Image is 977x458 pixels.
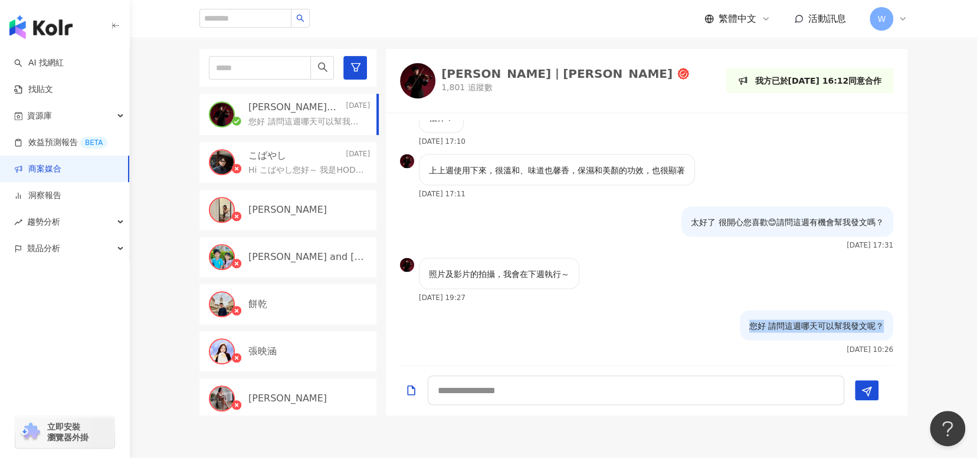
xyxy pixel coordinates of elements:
img: KOL Avatar [210,198,234,222]
img: KOL Avatar [400,63,435,98]
a: 效益預測報告BETA [14,137,107,149]
p: 餅乾 [248,298,267,311]
img: KOL Avatar [400,258,414,272]
button: Add a file [405,376,417,404]
span: search [317,62,328,73]
p: こばやし [248,149,286,162]
p: [DATE] [346,101,370,114]
span: W [877,12,886,25]
span: 競品分析 [27,235,60,262]
p: [DATE] [346,149,370,162]
p: Hi こばやし您好～ 我是HODRMEN男研堂 的行銷 [PERSON_NAME] 我們是來自台灣的男性保養品牌 願景是希望透過最簡單及正確的保養 不需要盲目追求，讓每個人更能喜愛自己原本的樣... [248,164,365,176]
img: logo [9,15,73,39]
img: KOL Avatar [210,150,234,174]
p: [PERSON_NAME] [248,203,327,216]
img: KOL Avatar [210,292,234,316]
a: chrome extension立即安裝 瀏覽器外掛 [15,416,114,448]
p: 我方已於[DATE] 16:12同意合作 [755,74,881,87]
img: KOL Avatar [400,154,414,168]
img: KOL Avatar [210,340,234,363]
img: chrome extension [19,423,42,441]
p: [DATE] 17:11 [419,190,465,198]
span: search [296,14,304,22]
span: 資源庫 [27,103,52,129]
p: 您好 請問這週哪天可以幫我發文呢？ [749,319,884,332]
button: Send [855,380,878,400]
p: [DATE] 17:10 [419,137,465,146]
p: [DATE] 19:27 [419,294,465,302]
img: KOL Avatar [210,387,234,410]
p: 照片及影片的拍攝，我會在下週執行～ [429,268,569,281]
a: 找貼文 [14,84,53,95]
p: [PERSON_NAME] [248,392,327,405]
span: rise [14,218,22,226]
span: filter [350,62,361,73]
a: searchAI 找網紅 [14,57,64,69]
a: 洞察報告 [14,190,61,202]
p: [DATE] 17:31 [847,241,893,249]
span: 繁體中文 [719,12,756,25]
a: 商案媒合 [14,163,61,175]
p: 您好 請問這週哪天可以幫我發文呢？ [248,116,365,128]
div: [PERSON_NAME]｜[PERSON_NAME] [441,68,673,80]
p: 上上週使用下來，很溫和、味道也馨香，保濕和美顏的功效，也很顯著 [429,164,685,177]
p: 太好了 很開心您喜歡😊請問這週有機會幫我發文嗎？ [691,216,884,229]
p: [PERSON_NAME]｜[PERSON_NAME] [248,101,343,114]
iframe: Help Scout Beacon - Open [930,411,965,446]
img: KOL Avatar [210,245,234,269]
span: 活動訊息 [808,13,846,24]
a: KOL Avatar[PERSON_NAME]｜[PERSON_NAME]1,801 追蹤數 [400,63,689,98]
p: 1,801 追蹤數 [441,82,689,94]
span: 趨勢分析 [27,209,60,235]
p: 張映涵 [248,345,277,358]
img: KOL Avatar [210,103,234,126]
p: [DATE] 10:26 [847,345,893,353]
span: 立即安裝 瀏覽器外掛 [47,421,88,443]
p: [PERSON_NAME] and [PERSON_NAME] [248,251,368,263]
